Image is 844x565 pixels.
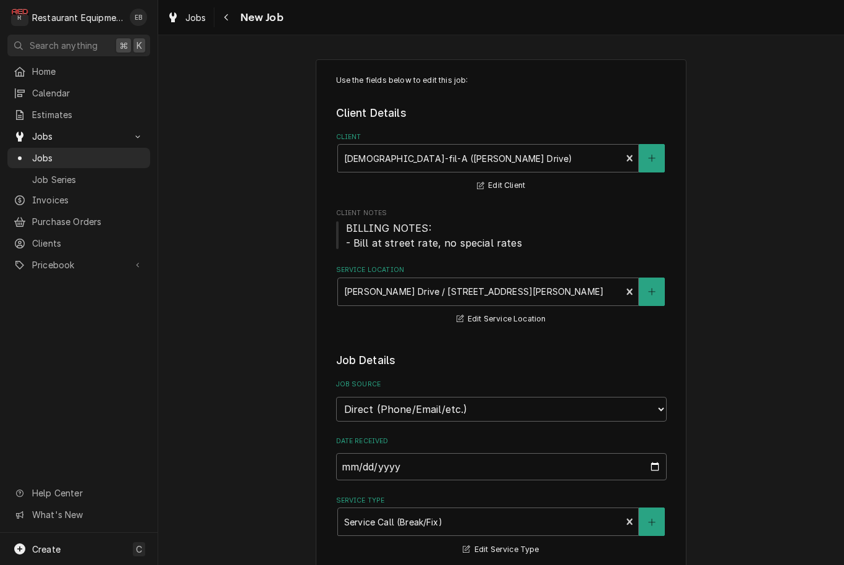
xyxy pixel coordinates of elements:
span: Calendar [32,87,144,100]
span: K [137,39,142,52]
a: Go to What's New [7,504,150,525]
a: Job Series [7,169,150,190]
label: Service Location [336,265,667,275]
a: Invoices [7,190,150,210]
label: Job Source [336,380,667,389]
a: Jobs [7,148,150,168]
svg: Create New Service [648,518,656,527]
div: Client Notes [336,208,667,250]
span: BILLING NOTES: - Bill at street rate, no special rates [346,222,522,249]
svg: Create New Client [648,154,656,163]
div: Restaurant Equipment Diagnostics's Avatar [11,9,28,26]
span: ⌘ [119,39,128,52]
button: Create New Client [639,144,665,172]
div: R [11,9,28,26]
button: Create New Location [639,278,665,306]
button: Search anything⌘K [7,35,150,56]
a: Calendar [7,83,150,103]
div: Service Location [336,265,667,326]
a: Go to Help Center [7,483,150,503]
span: New Job [237,9,284,26]
span: Clients [32,237,144,250]
span: Help Center [32,486,143,499]
span: Invoices [32,193,144,206]
button: Create New Service [639,508,665,536]
div: Restaurant Equipment Diagnostics [32,11,123,24]
span: Jobs [32,130,125,143]
label: Client [336,132,667,142]
button: Edit Service Type [461,542,541,558]
span: Jobs [185,11,206,24]
legend: Job Details [336,352,667,368]
div: Job Source [336,380,667,421]
span: Client Notes [336,208,667,218]
span: Jobs [32,151,144,164]
span: Client Notes [336,221,667,250]
span: Home [32,65,144,78]
svg: Create New Location [648,287,656,296]
button: Edit Service Location [455,312,548,327]
span: Purchase Orders [32,215,144,228]
a: Purchase Orders [7,211,150,232]
div: EB [130,9,147,26]
span: Pricebook [32,258,125,271]
div: Emily Bird's Avatar [130,9,147,26]
legend: Client Details [336,105,667,121]
a: Estimates [7,104,150,125]
label: Service Type [336,496,667,506]
label: Date Received [336,436,667,446]
a: Go to Jobs [7,126,150,147]
div: Client [336,132,667,193]
p: Use the fields below to edit this job: [336,75,667,86]
button: Edit Client [475,178,527,193]
a: Clients [7,233,150,253]
button: Navigate back [217,7,237,27]
span: What's New [32,508,143,521]
a: Go to Pricebook [7,255,150,275]
a: Jobs [162,7,211,28]
span: C [136,543,142,556]
span: Create [32,544,61,554]
input: yyyy-mm-dd [336,453,667,480]
div: Service Type [336,496,667,557]
span: Search anything [30,39,98,52]
span: Job Series [32,173,144,186]
div: Date Received [336,436,667,480]
span: Estimates [32,108,144,121]
a: Home [7,61,150,82]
